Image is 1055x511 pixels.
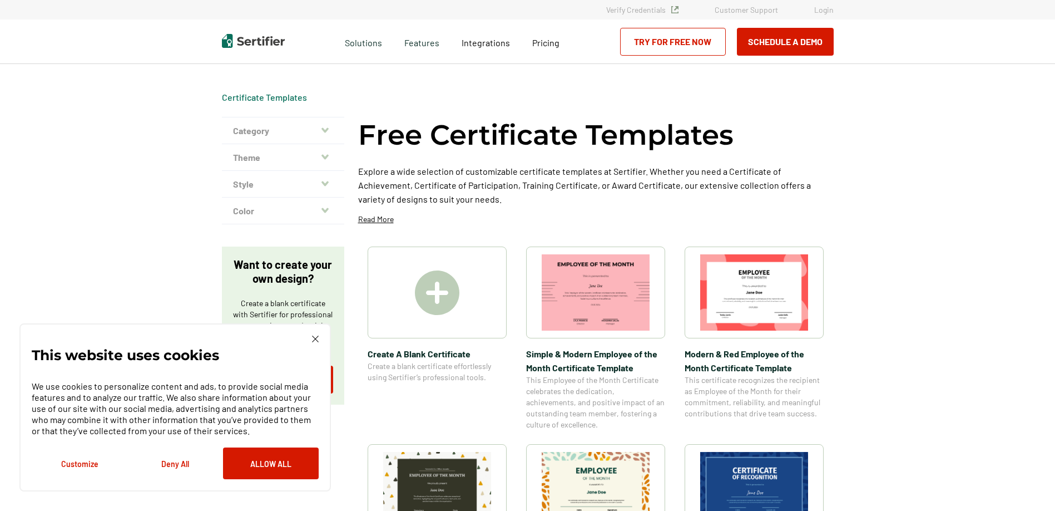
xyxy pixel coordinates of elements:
p: Want to create your own design? [233,258,333,286]
a: Certificate Templates [222,92,307,102]
span: Simple & Modern Employee of the Month Certificate Template [526,347,665,375]
span: Pricing [532,37,559,48]
span: Create A Blank Certificate [368,347,507,361]
span: Integrations [462,37,510,48]
button: Style [222,171,344,198]
button: Color [222,198,344,224]
img: Create A Blank Certificate [415,271,459,315]
img: Simple & Modern Employee of the Month Certificate Template [542,254,650,331]
button: Deny All [127,448,223,479]
a: Login [814,5,834,14]
img: Sertifier | Digital Credentialing Platform [222,34,285,48]
p: Read More [358,214,394,225]
p: Create a blank certificate with Sertifier for professional presentations, credentials, and custom... [233,298,333,353]
a: Customer Support [715,5,778,14]
a: Pricing [532,35,559,48]
span: This certificate recognizes the recipient as Employee of the Month for their commitment, reliabil... [685,375,824,419]
h1: Free Certificate Templates [358,117,734,153]
span: Features [404,35,439,48]
span: This Employee of the Month Certificate celebrates the dedication, achievements, and positive impa... [526,375,665,430]
span: Solutions [345,35,382,48]
span: Modern & Red Employee of the Month Certificate Template [685,347,824,375]
span: Create a blank certificate effortlessly using Sertifier’s professional tools. [368,361,507,383]
a: Try for Free Now [620,28,726,56]
a: Simple & Modern Employee of the Month Certificate TemplateSimple & Modern Employee of the Month C... [526,247,665,430]
a: Integrations [462,35,510,48]
p: This website uses cookies [32,350,219,361]
a: Verify Credentials [606,5,678,14]
button: Theme [222,144,344,171]
a: Modern & Red Employee of the Month Certificate TemplateModern & Red Employee of the Month Certifi... [685,247,824,430]
button: Category [222,117,344,144]
p: Explore a wide selection of customizable certificate templates at Sertifier. Whether you need a C... [358,164,834,206]
img: Verified [671,6,678,13]
p: We use cookies to personalize content and ads, to provide social media features and to analyze ou... [32,381,319,436]
img: Cookie Popup Close [312,336,319,342]
div: Breadcrumb [222,92,307,103]
img: Modern & Red Employee of the Month Certificate Template [700,254,808,331]
button: Customize [32,448,127,479]
button: Schedule a Demo [737,28,834,56]
button: Allow All [223,448,319,479]
span: Certificate Templates [222,92,307,103]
